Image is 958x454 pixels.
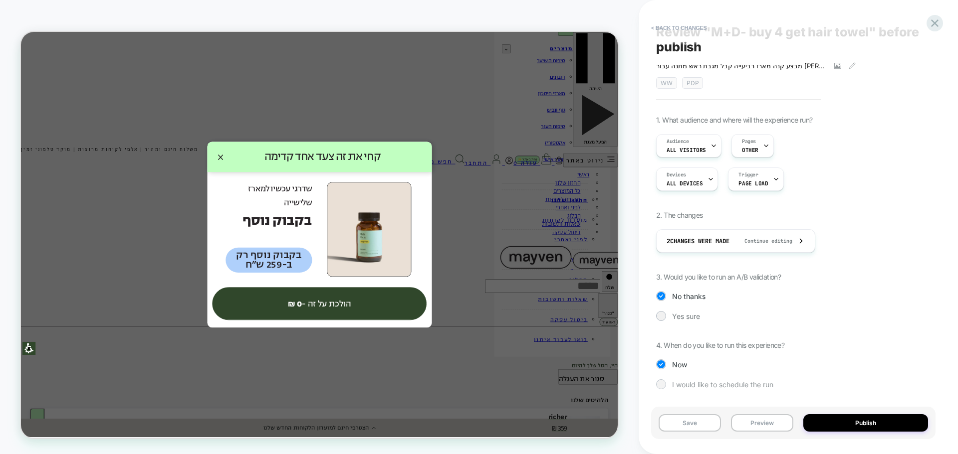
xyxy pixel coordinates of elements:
[682,77,704,89] span: pdp
[672,380,773,389] span: I would like to schedule the run
[742,147,758,153] span: OTHER
[738,171,758,178] span: Trigger
[656,77,677,89] span: WW
[667,237,729,245] span: 2 Changes were made
[738,180,768,187] span: Page Load
[656,341,784,349] span: 4. When do you like to run this experience?
[356,354,375,370] span: 0 ₪
[672,312,700,320] span: Yes sure
[734,238,792,244] span: Continue editing
[2,413,19,431] input: לפתיחה תפריט להתאמה אישית
[273,240,388,263] div: בקבוק נוסף
[667,138,689,145] span: Audience
[273,200,388,238] div: שדרגי עכשיו למארז שלישייה
[273,288,388,321] div: בקבוק נוסף רק ב-259 ש״ח
[659,414,721,432] button: Save
[656,116,812,124] span: 1. What audience and where will the experience run?
[672,360,687,369] span: Now
[731,414,793,432] button: Preview
[656,211,703,219] span: 2. The changes
[667,147,706,153] span: All Visitors
[656,62,827,70] span: מבצע קנה מארז רביעייה קבל מגבת ראש מתנה עבור [PERSON_NAME] ופול ווליום
[270,156,534,177] span: קחי את זה צעד אחד קדימה
[742,138,756,145] span: Pages
[656,24,931,54] span: Review " M+D- buy 4 get hair towel " before publish
[646,20,712,36] button: < Back to changes
[255,340,541,384] button: הולכת על זה -0 ₪
[656,273,781,281] span: 3. Would you like to run an A/B validation?
[672,292,706,301] span: No thanks
[667,180,703,187] span: ALL DEVICES
[667,171,686,178] span: Devices
[803,414,928,432] button: Publish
